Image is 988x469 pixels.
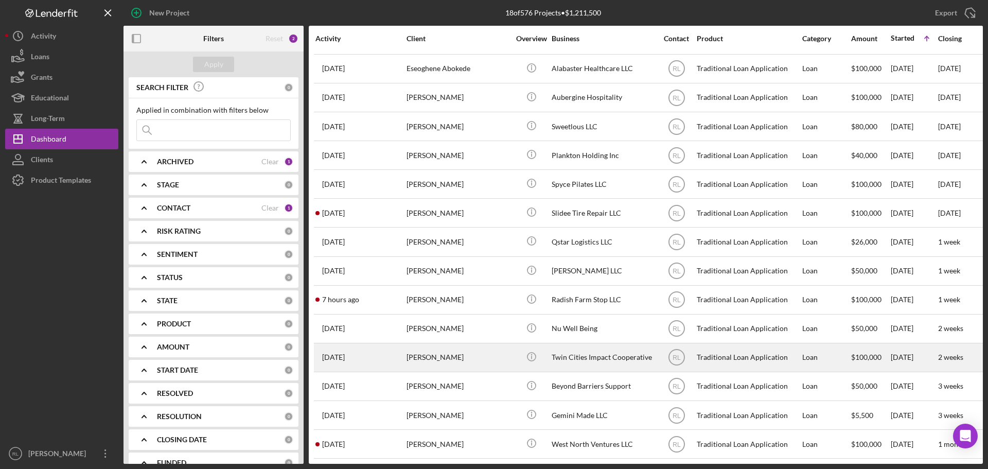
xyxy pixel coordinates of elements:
[5,67,118,88] button: Grants
[697,257,800,285] div: Traditional Loan Application
[203,34,224,43] b: Filters
[891,142,937,169] div: [DATE]
[552,84,655,111] div: Aubergine Hospitality
[802,344,850,371] div: Loan
[31,129,66,152] div: Dashboard
[891,34,914,42] div: Started
[802,142,850,169] div: Loan
[851,315,890,342] div: $50,000
[851,170,890,198] div: $100,000
[284,389,293,398] div: 0
[552,402,655,429] div: Gemini Made LLC
[697,315,800,342] div: Traditional Loan Application
[851,84,890,111] div: $100,000
[851,257,890,285] div: $50,000
[552,228,655,255] div: Qstar Logistics LLC
[512,34,551,43] div: Overview
[5,443,118,464] button: RL[PERSON_NAME]
[136,106,291,114] div: Applied in combination with filters below
[284,296,293,305] div: 0
[673,441,681,448] text: RL
[802,228,850,255] div: Loan
[407,142,509,169] div: [PERSON_NAME]
[157,459,186,467] b: FUNDED
[5,26,118,46] a: Activity
[322,93,345,101] time: 2025-07-07 17:34
[802,113,850,140] div: Loan
[891,430,937,458] div: [DATE]
[673,325,681,333] text: RL
[697,430,800,458] div: Traditional Loan Application
[284,342,293,352] div: 0
[673,181,681,188] text: RL
[802,430,850,458] div: Loan
[938,353,963,361] time: 2 weeks
[322,324,345,333] time: 2025-08-04 20:30
[5,170,118,190] a: Product Templates
[284,157,293,166] div: 1
[157,158,193,166] b: ARCHIVED
[938,324,963,333] time: 2 weeks
[157,320,191,328] b: PRODUCT
[697,34,800,43] div: Product
[802,373,850,400] div: Loan
[322,238,345,246] time: 2025-08-07 16:22
[938,93,961,101] time: [DATE]
[552,373,655,400] div: Beyond Barriers Support
[802,286,850,314] div: Loan
[891,113,937,140] div: [DATE]
[851,142,890,169] div: $40,000
[673,94,681,101] text: RL
[5,129,118,149] a: Dashboard
[261,158,279,166] div: Clear
[851,430,890,458] div: $100,000
[925,3,983,23] button: Export
[891,199,937,227] div: [DATE]
[938,381,963,390] time: 3 weeks
[157,297,178,305] b: STATE
[288,33,298,44] div: 2
[322,411,345,420] time: 2025-08-06 13:57
[284,203,293,213] div: 1
[149,3,189,23] div: New Project
[157,436,207,444] b: CLOSING DATE
[802,34,850,43] div: Category
[552,142,655,169] div: Plankton Holding Inc
[157,412,202,421] b: RESOLUTION
[938,237,960,246] time: 1 week
[284,83,293,92] div: 0
[136,83,188,92] b: SEARCH FILTER
[322,209,345,217] time: 2025-08-25 23:43
[5,149,118,170] a: Clients
[697,113,800,140] div: Traditional Loan Application
[157,343,189,351] b: AMOUNT
[157,366,198,374] b: START DATE
[697,286,800,314] div: Traditional Loan Application
[851,199,890,227] div: $100,000
[322,382,345,390] time: 2025-08-18 23:36
[31,67,52,90] div: Grants
[552,257,655,285] div: [PERSON_NAME] LLC
[552,55,655,82] div: Alabaster Healthcare LLC
[284,366,293,375] div: 0
[12,451,19,457] text: RL
[322,353,345,361] time: 2025-08-20 16:25
[157,250,198,258] b: SENTIMENT
[407,286,509,314] div: [PERSON_NAME]
[322,440,345,448] time: 2025-08-25 16:16
[552,315,655,342] div: Nu Well Being
[284,412,293,421] div: 0
[157,181,179,189] b: STAGE
[938,209,961,217] time: [DATE]
[697,55,800,82] div: Traditional Loan Application
[938,266,960,275] time: 1 week
[5,108,118,129] a: Long-Term
[697,170,800,198] div: Traditional Loan Application
[697,84,800,111] div: Traditional Loan Application
[802,315,850,342] div: Loan
[851,34,890,43] div: Amount
[505,9,601,17] div: 18 of 576 Projects • $1,211,500
[193,57,234,72] button: Apply
[552,344,655,371] div: Twin Cities Impact Cooperative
